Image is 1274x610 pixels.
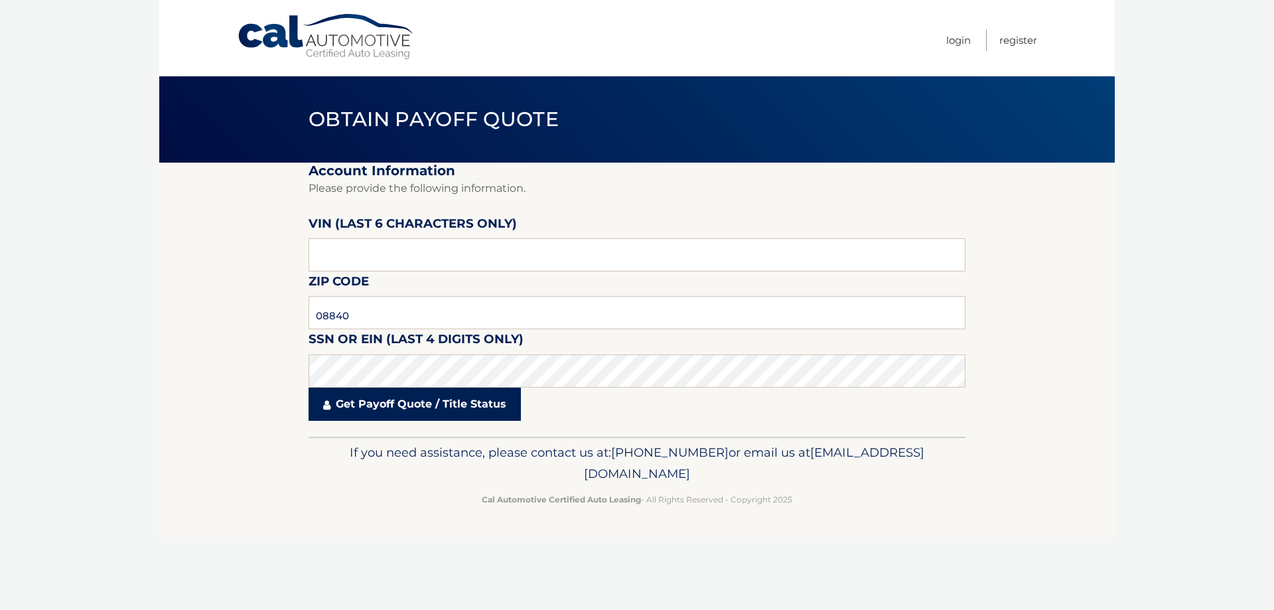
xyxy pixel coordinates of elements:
[309,388,521,421] a: Get Payoff Quote / Title Status
[309,214,517,238] label: VIN (last 6 characters only)
[309,107,559,131] span: Obtain Payoff Quote
[309,329,524,354] label: SSN or EIN (last 4 digits only)
[317,442,957,485] p: If you need assistance, please contact us at: or email us at
[317,493,957,506] p: - All Rights Reserved - Copyright 2025
[309,163,965,179] h2: Account Information
[482,495,641,504] strong: Cal Automotive Certified Auto Leasing
[999,29,1037,51] a: Register
[611,445,729,460] span: [PHONE_NUMBER]
[309,271,369,296] label: Zip Code
[946,29,971,51] a: Login
[309,179,965,198] p: Please provide the following information.
[237,13,416,60] a: Cal Automotive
